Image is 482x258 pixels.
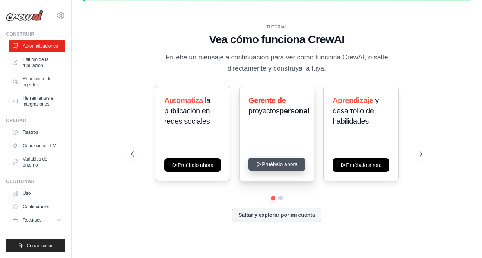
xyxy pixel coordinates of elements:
h1: Vea cómo funciona CrewAI [131,33,422,46]
font: Pruébalo ahora [346,161,382,169]
button: Pruébalo ahora [164,158,221,172]
div: Operar [6,117,65,123]
iframe: Chat Widget [445,222,482,258]
span: Automatiza [164,96,203,104]
font: Automatizaciones [23,43,58,49]
span: Cerrar sesión [26,243,53,249]
a: Estudio de la tripulación [9,54,65,71]
a: Automatizaciones [9,40,65,52]
span: Aprendizaje [333,96,373,104]
a: Variables de entorno [9,153,65,171]
font: Conexiones LLM [23,143,56,149]
font: Repositorio de agentes [23,76,62,88]
a: Repositorio de agentes [9,73,65,91]
button: Saltar y explorar por mi cuenta [232,208,321,222]
font: Configuración [23,204,50,210]
font: Estudio de la tripulación [23,57,62,68]
button: Pruébalo ahora [248,158,305,171]
img: Logotipo [6,10,43,21]
div: TUTORIAL [131,24,422,30]
button: Cerrar sesión [6,239,65,252]
button: Recursos [9,214,65,226]
a: Uso [9,187,65,199]
span: Gerente de [248,96,286,104]
span: Recursos [23,217,42,223]
span: proyectos [248,107,279,115]
a: Rastros [9,126,65,138]
div: Construir [6,31,65,37]
button: Pruébalo ahora [333,158,389,172]
a: Conexiones LLM [9,140,65,152]
a: Configuración [9,201,65,213]
span: la publicación en redes sociales [164,96,210,125]
div: Gestionar [6,178,65,184]
font: personal [248,96,309,115]
a: Herramientas e integraciones [9,92,65,110]
p: Pruebe un mensaje a continuación para ver cómo funciona CrewAI, o salte directamente y construya ... [152,52,402,74]
font: Herramientas e integraciones [23,95,62,107]
span: y desarrollo de habilidades [333,96,379,125]
font: Rastros [23,129,38,135]
font: Pruébalo ahora [178,161,213,169]
font: Variables de entorno [23,156,62,168]
div: Widget de chat [445,222,482,258]
font: Uso [23,190,31,196]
